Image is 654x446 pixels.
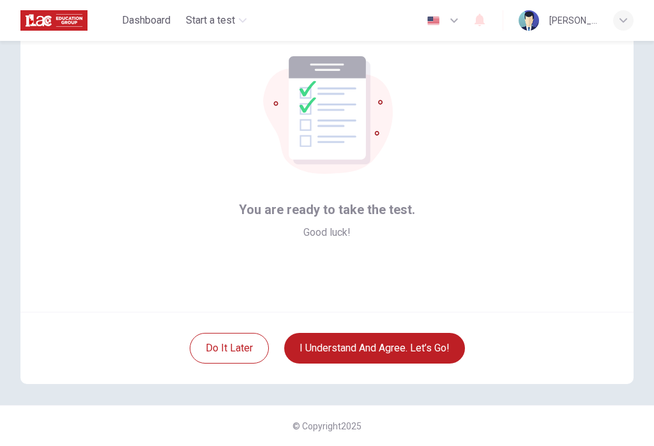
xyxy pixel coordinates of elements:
span: Start a test [186,13,235,28]
span: You are ready to take the test. [239,199,415,220]
button: Start a test [181,9,252,32]
span: © Copyright 2025 [293,421,361,431]
button: Do it later [190,333,269,364]
a: ILAC logo [20,8,117,33]
div: [PERSON_NAME] [549,13,598,28]
button: I understand and agree. Let’s go! [284,333,465,364]
img: ILAC logo [20,8,87,33]
button: Dashboard [117,9,176,32]
span: Dashboard [122,13,171,28]
img: Profile picture [519,10,539,31]
span: Good luck! [303,225,351,240]
img: en [425,16,441,26]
